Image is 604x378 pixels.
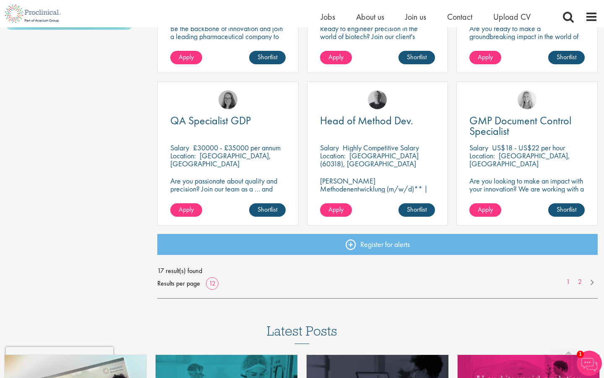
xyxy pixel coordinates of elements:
a: Shortlist [249,51,286,64]
span: Apply [179,205,194,214]
p: Are you passionate about quality and precision? Join our team as a … and help ensure top-tier sta... [170,177,286,209]
p: [GEOGRAPHIC_DATA], [GEOGRAPHIC_DATA] [170,151,271,168]
span: GMP Document Control Specialist [469,113,571,138]
span: QA Specialist GDP [170,113,251,128]
a: Jobs [321,11,335,22]
span: Location: [320,151,346,160]
span: Apply [478,52,493,61]
span: Apply [478,205,493,214]
a: Shortlist [249,203,286,217]
span: Salary [320,143,339,152]
a: 2 [574,277,586,287]
span: Location: [170,151,196,160]
h3: Latest Posts [267,324,337,344]
a: Apply [320,51,352,64]
a: Register for alerts [157,234,598,255]
span: 17 result(s) found [157,265,598,277]
p: Are you looking to make an impact with your innovation? We are working with a well-established ph... [469,177,585,217]
a: Head of Method Dev. [320,115,435,126]
a: 1 [562,277,574,287]
a: Shortlist [398,203,435,217]
img: Felix Zimmer [368,90,387,109]
p: [GEOGRAPHIC_DATA] (60318), [GEOGRAPHIC_DATA] [320,151,419,168]
a: Contact [447,11,472,22]
a: Upload CV [493,11,531,22]
a: Shortlist [548,51,585,64]
a: Apply [170,203,202,217]
a: Apply [469,203,501,217]
span: Head of Method Dev. [320,113,413,128]
img: Ingrid Aymes [219,90,237,109]
span: Apply [328,52,344,61]
a: Shortlist [398,51,435,64]
span: Location: [469,151,495,160]
a: Apply [469,51,501,64]
span: Apply [179,52,194,61]
p: US$18 - US$22 per hour [492,143,565,152]
span: Salary [469,143,488,152]
a: About us [356,11,384,22]
a: 12 [206,279,219,288]
a: QA Specialist GDP [170,115,286,126]
p: [PERSON_NAME] Methodenentwicklung (m/w/d)** | Dauerhaft | Biowissenschaften | [GEOGRAPHIC_DATA] (... [320,177,435,217]
img: Shannon Briggs [518,90,536,109]
p: £30000 - £35000 per annum [193,143,281,152]
a: GMP Document Control Specialist [469,115,585,136]
a: Apply [320,203,352,217]
span: 1 [577,351,584,358]
a: Shortlist [548,203,585,217]
p: [GEOGRAPHIC_DATA], [GEOGRAPHIC_DATA] [469,151,570,168]
span: Apply [328,205,344,214]
span: Results per page [157,277,200,290]
span: Salary [170,143,189,152]
iframe: reCAPTCHA [6,347,113,372]
p: Highly Competitive Salary [343,143,419,152]
a: Apply [170,51,202,64]
a: Join us [405,11,426,22]
img: Chatbot [577,351,602,376]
